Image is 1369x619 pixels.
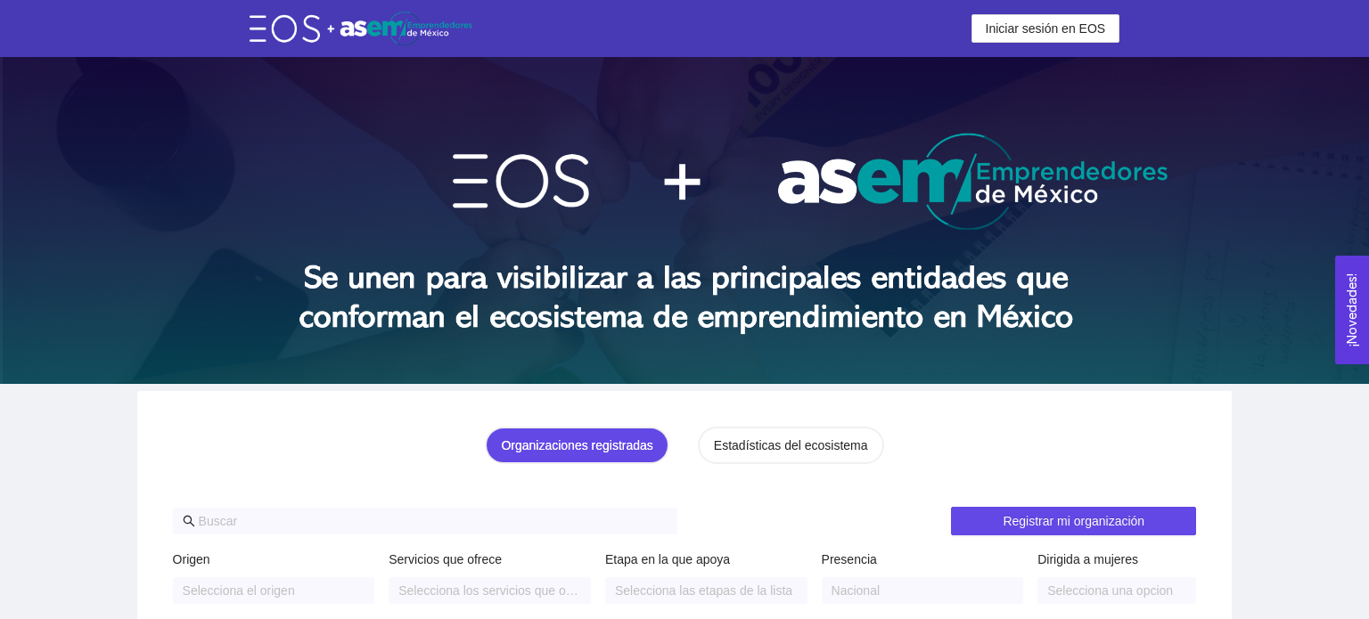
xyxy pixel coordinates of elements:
input: Buscar [199,511,668,531]
button: Iniciar sesión en EOS [971,14,1120,43]
label: Servicios que ofrece [389,550,502,569]
button: Registrar mi organización [951,507,1196,535]
span: search [183,515,195,527]
label: Presencia [822,550,877,569]
span: Iniciar sesión en EOS [986,19,1106,38]
label: Origen [173,550,210,569]
div: Organizaciones registradas [501,436,652,455]
label: Dirigida a mujeres [1037,550,1138,569]
span: Registrar mi organización [1003,511,1144,531]
label: Etapa en la que apoya [605,550,730,569]
div: Estadísticas del ecosistema [714,436,868,455]
img: eos-asem-logo.38b026ae.png [250,12,472,45]
button: Open Feedback Widget [1335,256,1369,364]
